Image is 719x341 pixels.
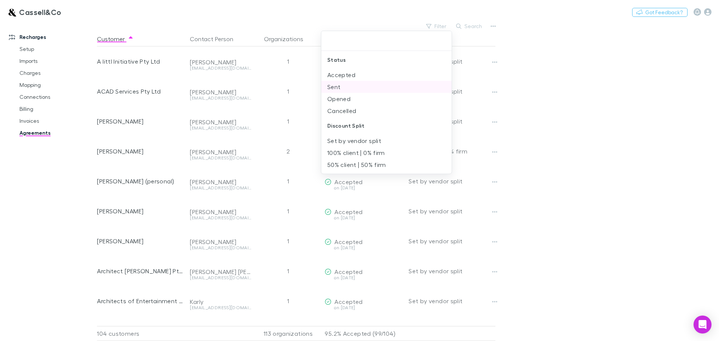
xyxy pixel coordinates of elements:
li: 50% client | 50% firm [321,159,452,171]
li: 100% client | 0% firm [321,147,452,159]
li: Opened [321,93,452,105]
li: Accepted [321,69,452,81]
div: Open Intercom Messenger [694,316,712,334]
div: Status [321,51,452,69]
div: Discount Split [321,117,452,135]
li: Cancelled [321,105,452,117]
li: Set by vendor split [321,135,452,147]
li: Sent [321,81,452,93]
